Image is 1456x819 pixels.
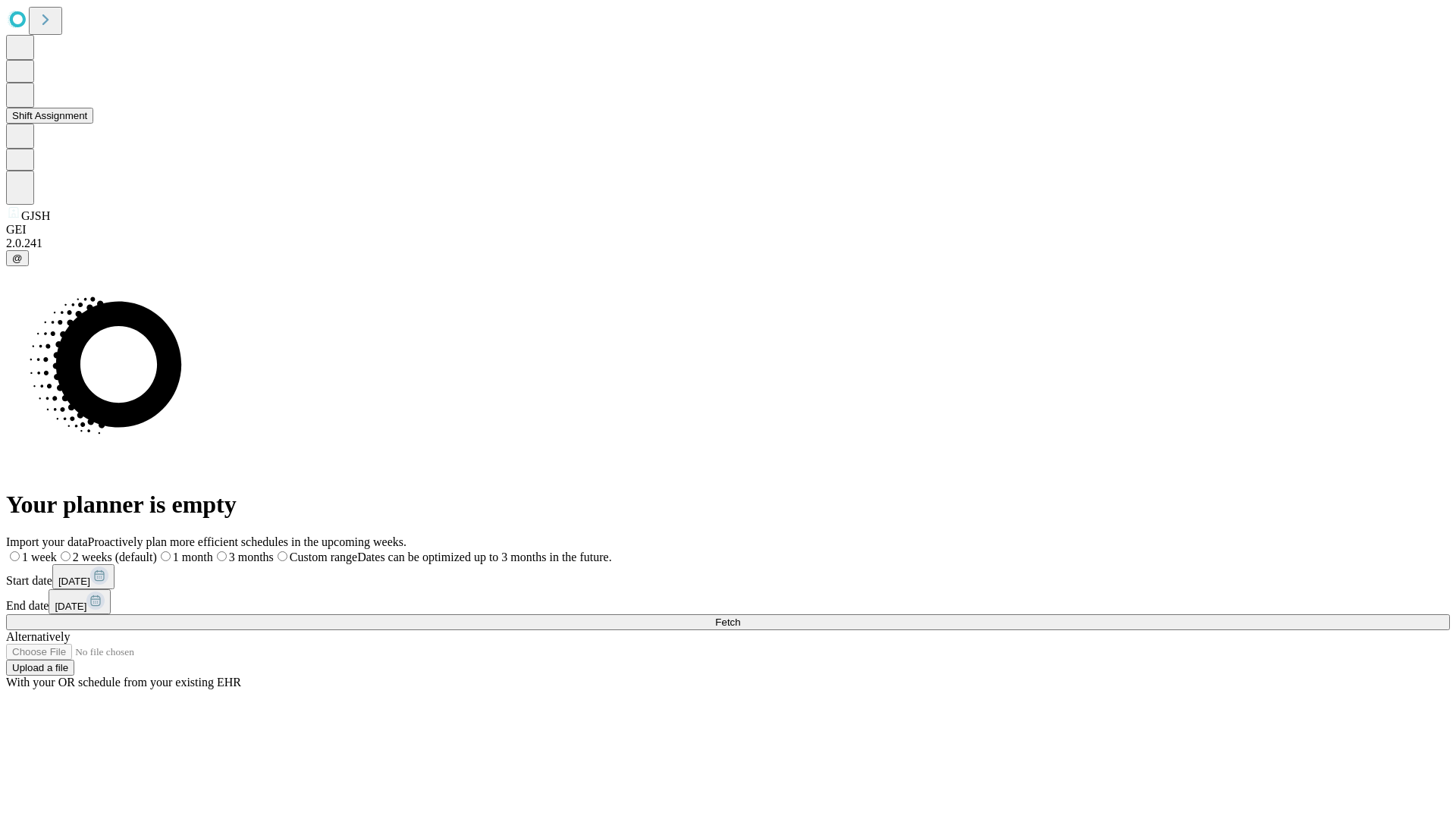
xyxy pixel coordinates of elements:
[12,253,23,264] span: @
[6,676,241,689] span: With your OR schedule from your existing EHR
[6,660,74,676] button: Upload a file
[22,551,57,563] span: 1 week
[6,223,1450,237] div: GEI
[58,576,90,587] span: [DATE]
[6,108,93,124] button: Shift Assignment
[6,250,29,266] button: @
[173,551,213,563] span: 1 month
[88,535,406,548] span: Proactively plan more efficient schedules in the upcoming weeks.
[6,630,70,643] span: Alternatively
[6,564,1450,589] div: Start date
[357,551,611,563] span: Dates can be optimized up to 3 months in the future.
[229,551,274,563] span: 3 months
[6,614,1450,630] button: Fetch
[290,551,357,563] span: Custom range
[49,589,111,614] button: [DATE]
[10,551,20,561] input: 1 week
[6,589,1450,614] div: End date
[6,535,88,548] span: Import your data
[6,491,1450,519] h1: Your planner is empty
[21,209,50,222] span: GJSH
[73,551,157,563] span: 2 weeks (default)
[55,601,86,612] span: [DATE]
[217,551,227,561] input: 3 months
[52,564,115,589] button: [DATE]
[161,551,171,561] input: 1 month
[278,551,287,561] input: Custom rangeDates can be optimized up to 3 months in the future.
[6,237,1450,250] div: 2.0.241
[61,551,71,561] input: 2 weeks (default)
[715,617,740,628] span: Fetch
